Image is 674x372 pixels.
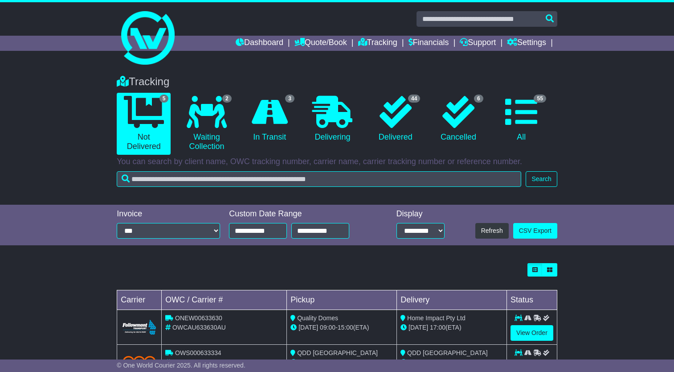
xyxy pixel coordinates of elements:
div: (ETA) [400,323,503,332]
a: Quote/Book [294,36,347,51]
span: Quality Domes [297,314,338,322]
span: 6 [474,95,483,103]
span: 15:15 [338,359,353,366]
img: TNT_Domestic.png [123,356,156,368]
span: [DATE] [298,324,318,331]
td: Pickup [287,290,397,310]
span: 17:00 [430,324,445,331]
p: You can search by client name, OWC tracking number, carrier name, carrier tracking number or refe... [117,157,557,167]
span: 09:00 [320,324,335,331]
td: OWC / Carrier # [162,290,287,310]
a: 55 All [494,93,548,145]
a: Financials [408,36,449,51]
span: 17:00 [430,359,445,366]
span: [DATE] [408,324,428,331]
div: Custom Date Range [229,209,370,219]
span: OWCAU633334AU [172,359,226,366]
span: 3 [285,95,294,103]
button: Refresh [475,223,509,239]
a: Settings [507,36,546,51]
a: Dashboard [236,36,283,51]
img: Followmont_Transport.png [123,320,156,335]
span: OWCAU633630AU [172,324,226,331]
a: 2 Waiting Collection [180,93,233,155]
a: 44 Delivered [368,93,422,145]
div: - (ETA) [290,358,393,367]
span: 09:00 [320,359,335,366]
div: (ETA) [400,358,503,367]
span: 15:00 [338,324,353,331]
span: 44 [408,95,420,103]
div: Invoice [117,209,220,219]
span: [DATE] [408,359,428,366]
td: Status [507,290,557,310]
span: 5 [159,95,169,103]
a: 3 In Transit [243,93,297,145]
span: 2 [222,95,232,103]
span: Home Impact Pty Ltd [407,314,466,322]
td: Carrier [117,290,162,310]
button: Search [526,171,557,187]
span: QDD [GEOGRAPHIC_DATA] [297,349,378,356]
a: Tracking [358,36,397,51]
span: 55 [534,95,546,103]
a: 5 Not Delivered [117,93,171,155]
a: 6 Cancelled [431,93,485,145]
a: View Order [511,325,553,341]
span: ONEW00633630 [175,314,222,322]
span: QDD [GEOGRAPHIC_DATA] [407,349,488,356]
span: © One World Courier 2025. All rights reserved. [117,362,245,369]
span: OWS000633334 [175,349,221,356]
td: Delivery [397,290,507,310]
a: CSV Export [513,223,557,239]
a: Delivering [306,93,359,145]
div: Display [396,209,445,219]
div: Tracking [112,75,562,88]
span: [DATE] [298,359,318,366]
a: Support [460,36,496,51]
div: - (ETA) [290,323,393,332]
